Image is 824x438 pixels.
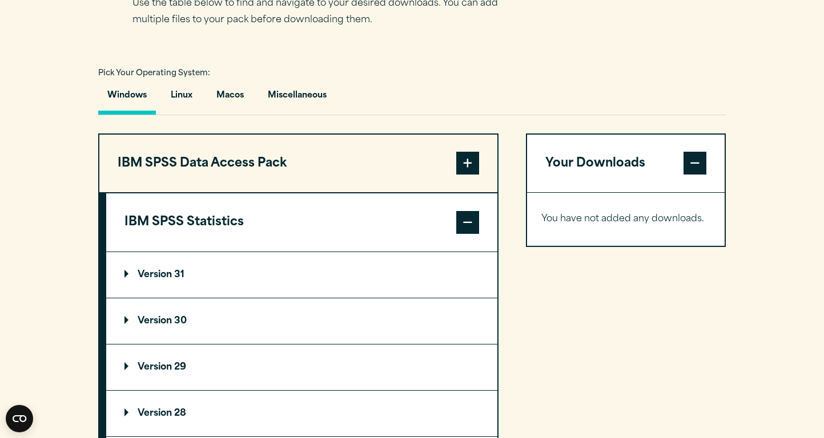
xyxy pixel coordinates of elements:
[527,135,725,193] button: Your Downloads
[106,391,497,436] summary: Version 28
[106,252,497,298] summary: Version 31
[99,135,497,193] button: IBM SPSS Data Access Pack
[124,317,187,326] p: Version 30
[106,298,497,344] summary: Version 30
[124,270,184,279] p: Version 31
[124,363,186,372] p: Version 29
[98,70,210,77] span: Pick Your Operating System:
[259,82,336,115] button: Miscellaneous
[98,82,156,115] button: Windows
[527,192,725,246] div: Your Downloads
[124,409,186,418] p: Version 28
[207,82,253,115] button: Macos
[541,211,711,228] p: You have not added any downloads.
[106,344,497,390] summary: Version 29
[106,193,497,252] button: IBM SPSS Statistics
[162,82,202,115] button: Linux
[6,405,33,432] button: Open CMP widget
